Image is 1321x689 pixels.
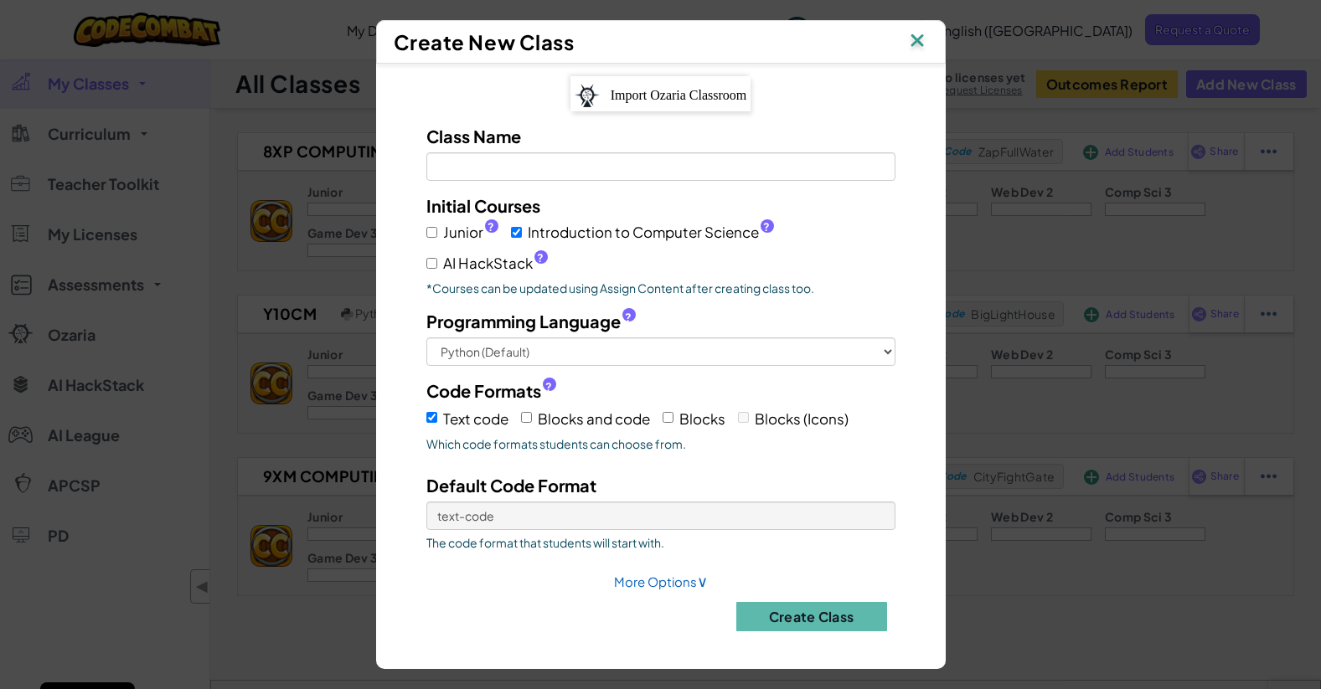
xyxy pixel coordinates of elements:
[426,193,540,218] label: Initial Courses
[443,409,508,428] span: Text code
[611,88,747,102] span: Import Ozaria Classroom
[426,475,596,496] span: Default Code Format
[755,409,849,428] span: Blocks (Icons)
[426,309,621,333] span: Programming Language
[426,534,895,551] span: The code format that students will start with.
[394,29,575,54] span: Create New Class
[426,280,895,296] p: *Courses can be updated using Assign Content after creating class too.
[906,29,928,54] img: IconClose.svg
[426,126,521,147] span: Class Name
[575,84,600,107] img: ozaria-logo.png
[443,220,498,244] span: Junior
[488,220,494,234] span: ?
[679,409,725,428] span: Blocks
[763,220,770,234] span: ?
[736,602,887,631] button: Create Class
[697,571,708,590] span: ∨
[426,435,895,452] span: Which code formats students can choose from.
[443,251,548,275] span: AI HackStack
[426,378,541,403] span: Code Formats
[426,227,437,238] input: Junior?
[625,311,632,324] span: ?
[614,573,708,589] a: More Options
[738,412,749,423] input: Blocks (Icons)
[426,412,437,423] input: Text code
[545,380,552,393] span: ?
[521,412,532,423] input: Blocks and code
[528,220,774,244] span: Introduction to Computer Science
[538,409,650,428] span: Blocks and code
[511,227,522,238] input: Introduction to Computer Science?
[426,258,437,269] input: AI HackStack?
[663,412,673,423] input: Blocks
[537,251,544,265] span: ?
